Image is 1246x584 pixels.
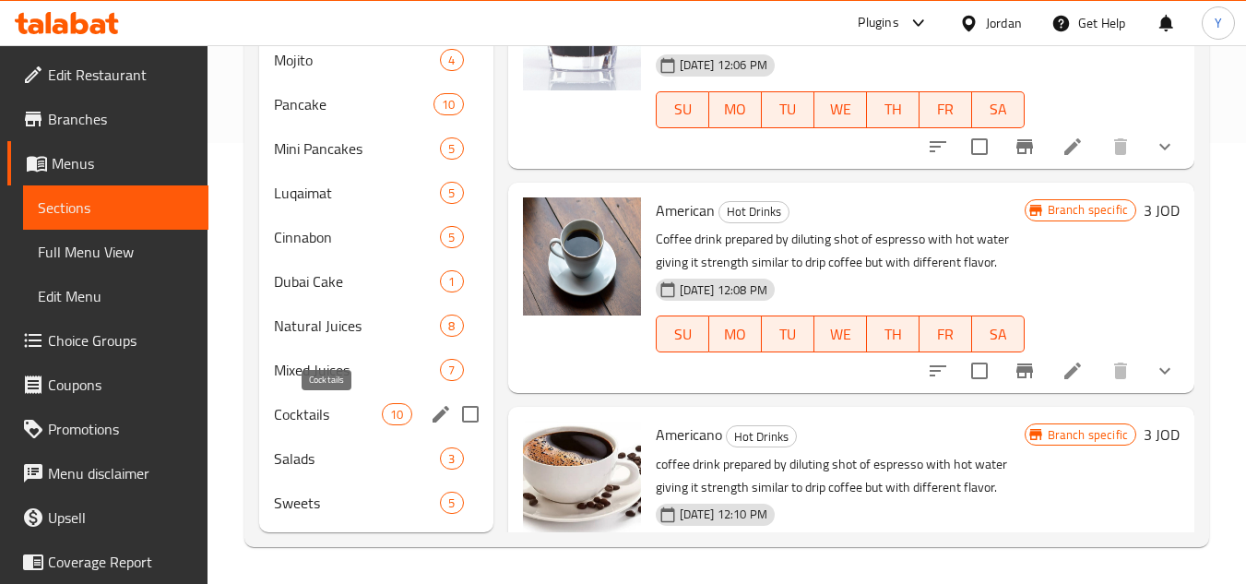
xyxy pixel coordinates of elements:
[433,93,463,115] div: items
[1098,125,1143,169] button: delete
[664,321,702,348] span: SU
[274,492,440,514] span: Sweets
[1215,13,1222,33] span: Y
[867,316,920,352] button: TH
[523,422,641,540] img: Americano
[259,392,492,436] div: Cocktails10edit
[762,91,814,128] button: TU
[382,403,411,425] div: items
[709,91,762,128] button: MO
[986,13,1022,33] div: Jordan
[960,352,999,390] span: Select to update
[259,304,492,348] div: Natural Juices8
[656,453,1025,499] p: coffee drink prepared by diluting shot of espresso with hot water giving it strength similar to d...
[441,229,462,246] span: 5
[259,436,492,481] div: Salads3
[23,274,208,318] a: Edit Menu
[927,321,965,348] span: FR
[7,53,208,97] a: Edit Restaurant
[274,447,440,470] span: Salads
[441,140,462,158] span: 5
[7,495,208,540] a: Upsell
[274,315,440,337] span: Natural Juices
[23,230,208,274] a: Full Menu View
[920,91,972,128] button: FR
[7,407,208,451] a: Promotions
[927,96,965,123] span: FR
[920,316,972,352] button: FR
[441,273,462,291] span: 1
[48,64,194,86] span: Edit Restaurant
[23,185,208,230] a: Sections
[274,359,440,381] span: Mixed Juices
[664,96,702,123] span: SU
[960,127,999,166] span: Select to update
[259,126,492,171] div: Mini Pancakes5
[1040,426,1135,444] span: Branch specific
[38,241,194,263] span: Full Menu View
[7,97,208,141] a: Branches
[48,418,194,440] span: Promotions
[814,316,867,352] button: WE
[274,270,440,292] span: Dubai Cake
[48,462,194,484] span: Menu disclaimer
[717,321,754,348] span: MO
[259,215,492,259] div: Cinnabon5
[259,348,492,392] div: Mixed Juices7
[48,108,194,130] span: Branches
[1154,136,1176,158] svg: Show Choices
[656,4,1025,50] p: 2 Concentrated shots of coffee approximately 60 ml provide a stronger flavor and higher caffeine ...
[979,96,1017,123] span: SA
[1144,197,1180,223] h6: 3 JOD
[7,363,208,407] a: Coupons
[814,91,867,128] button: WE
[259,38,492,82] div: Mojito4
[656,197,715,224] span: American
[440,359,463,381] div: items
[48,374,194,396] span: Coupons
[440,137,463,160] div: items
[48,507,194,529] span: Upsell
[259,171,492,215] div: Luqaimat5
[656,421,722,448] span: Americano
[656,316,709,352] button: SU
[972,316,1025,352] button: SA
[441,317,462,335] span: 8
[259,259,492,304] div: Dubai Cake1
[48,551,194,573] span: Coverage Report
[672,506,775,523] span: [DATE] 12:10 PM
[274,137,440,160] span: Mini Pancakes
[440,270,463,292] div: items
[434,96,462,113] span: 10
[7,540,208,584] a: Coverage Report
[1040,201,1135,219] span: Branch specific
[274,226,440,248] span: Cinnabon
[274,403,382,425] span: Cocktails
[274,93,433,115] span: Pancake
[972,91,1025,128] button: SA
[38,285,194,307] span: Edit Menu
[274,182,440,204] span: Luqaimat
[259,82,492,126] div: Pancake10
[762,316,814,352] button: TU
[427,400,455,428] button: edit
[383,406,410,423] span: 10
[717,96,754,123] span: MO
[769,96,807,123] span: TU
[1003,125,1047,169] button: Branch-specific-item
[1154,360,1176,382] svg: Show Choices
[440,315,463,337] div: items
[1062,360,1084,382] a: Edit menu item
[769,321,807,348] span: TU
[916,349,960,393] button: sort-choices
[1003,349,1047,393] button: Branch-specific-item
[523,197,641,316] img: American
[274,49,440,71] div: Mojito
[1143,349,1187,393] button: show more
